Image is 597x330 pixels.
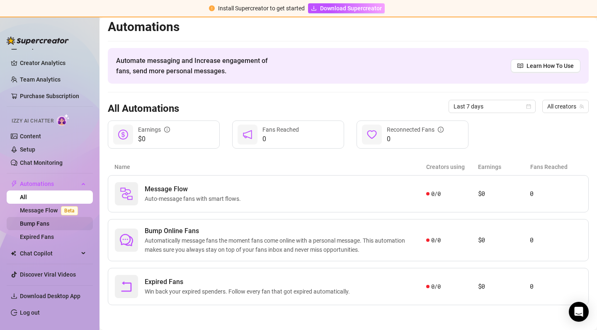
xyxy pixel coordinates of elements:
a: Expired Fans [20,234,54,240]
article: $0 [478,189,530,199]
a: Download Supercreator [308,3,385,13]
span: All creators [547,100,584,113]
span: exclamation-circle [209,5,215,11]
article: $0 [478,282,530,291]
span: Fans Reached [262,126,299,133]
span: info-circle [438,127,444,132]
img: AI Chatter [57,114,70,126]
span: Expired Fans [145,277,353,287]
a: Bump Fans [20,220,49,227]
article: 0 [530,282,582,291]
span: Win back your expired spenders. Follow every fan that got expired automatically. [145,287,353,296]
div: Open Intercom Messenger [569,302,589,322]
span: Learn How To Use [527,61,574,70]
span: 0 [262,134,299,144]
span: thunderbolt [11,181,17,187]
article: 0 [530,189,582,199]
a: Discover Viral Videos [20,271,76,278]
span: Auto-message fans with smart flows. [145,194,244,203]
article: Creators using [426,162,478,171]
span: notification [243,130,252,140]
h2: Automations [108,19,589,35]
article: Fans Reached [530,162,582,171]
span: 0 / 0 [431,189,441,198]
span: Chat Copilot [20,247,79,260]
span: comment [120,234,133,247]
span: Install Supercreator to get started [218,5,305,12]
a: Purchase Subscription [20,89,86,103]
span: Download Desktop App [20,293,80,299]
span: Automatically message fans the moment fans come online with a personal message. This automation m... [145,236,426,254]
span: Bump Online Fans [145,226,426,236]
span: 0 / 0 [431,282,441,291]
span: team [579,104,584,109]
span: read [517,63,523,69]
h3: All Automations [108,102,179,116]
span: dollar [118,130,128,140]
span: 0 / 0 [431,236,441,245]
span: Automate messaging and Increase engagement of fans, send more personal messages. [116,55,276,76]
a: Team Analytics [20,76,61,83]
a: Log out [20,309,40,316]
article: Name [114,162,426,171]
img: Chat Copilot [11,251,16,256]
article: Earnings [478,162,530,171]
div: Reconnected Fans [387,125,444,134]
a: Creator Analytics [20,56,86,70]
span: info-circle [164,127,170,132]
div: Earnings [138,125,170,134]
a: Setup [20,146,35,153]
a: Content [20,133,41,140]
span: Download Supercreator [320,4,382,13]
a: All [20,194,27,200]
a: Message FlowBeta [20,207,81,214]
span: rollback [120,280,133,293]
a: Chat Monitoring [20,159,63,166]
span: Last 7 days [454,100,531,113]
span: Beta [61,206,78,215]
span: 0 [387,134,444,144]
span: calendar [526,104,531,109]
span: heart [367,130,377,140]
span: Automations [20,177,79,190]
span: download [11,293,17,299]
span: $0 [138,134,170,144]
img: logo-BBDzfeDw.svg [7,36,69,45]
img: svg%3e [120,187,133,200]
span: Izzy AI Chatter [12,117,53,125]
a: Setup [20,43,35,50]
span: download [311,5,317,11]
article: $0 [478,235,530,245]
span: Message Flow [145,184,244,194]
article: 0 [530,235,582,245]
a: Learn How To Use [511,59,580,72]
